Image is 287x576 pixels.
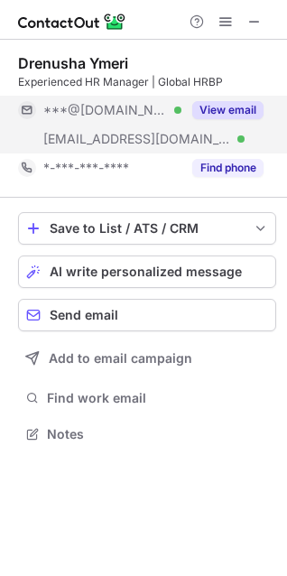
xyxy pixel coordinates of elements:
span: Add to email campaign [49,351,192,366]
button: Send email [18,299,276,331]
button: Add to email campaign [18,342,276,375]
span: ***@[DOMAIN_NAME] [43,102,168,118]
button: AI write personalized message [18,255,276,288]
span: AI write personalized message [50,265,242,279]
div: Drenusha Ymeri [18,54,128,72]
span: [EMAIL_ADDRESS][DOMAIN_NAME] [43,131,231,147]
span: Send email [50,308,118,322]
div: Experienced HR Manager | Global HRBP [18,74,276,90]
button: Reveal Button [192,101,264,119]
div: Save to List / ATS / CRM [50,221,245,236]
span: Find work email [47,390,269,406]
img: ContactOut v5.3.10 [18,11,126,33]
span: Notes [47,426,269,442]
button: Reveal Button [192,159,264,177]
button: Find work email [18,386,276,411]
button: Notes [18,422,276,447]
button: save-profile-one-click [18,212,276,245]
